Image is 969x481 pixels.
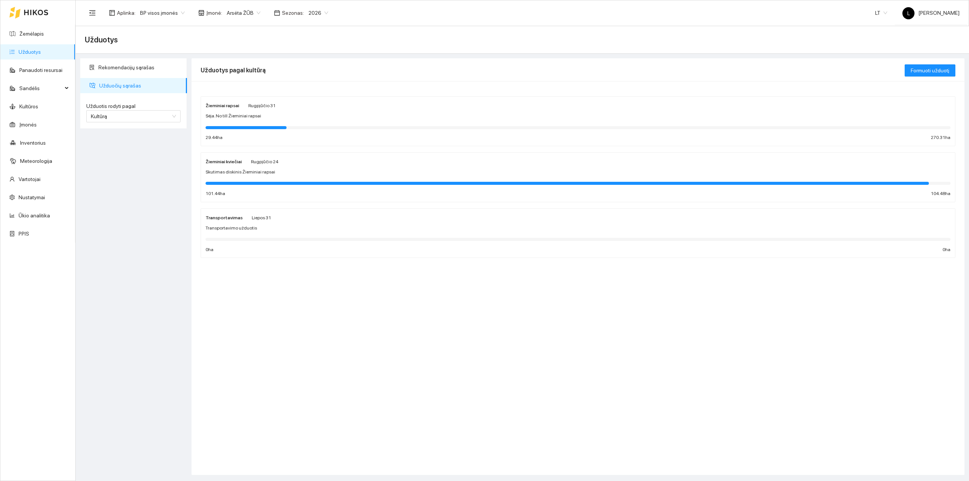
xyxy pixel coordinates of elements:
span: 104.48 ha [931,190,950,197]
a: Ūkio analitika [19,212,50,219]
button: Formuoti užduotį [905,64,955,77]
span: 29.44 ha [206,134,223,141]
strong: Žieminiai rapsai [206,103,239,108]
a: TransportavimasLiepos 31Transportavimo užduotis0ha0ha [201,208,955,258]
span: Sandėlis [19,81,62,96]
a: Įmonės [19,122,37,128]
span: Užduočių sąrašas [99,78,181,93]
span: shop [198,10,204,16]
span: Kultūrą [91,113,107,119]
button: menu-fold [85,5,100,20]
span: Formuoti užduotį [911,66,949,75]
span: Rekomendacijų sąrašas [98,60,181,75]
a: Žemėlapis [19,31,44,37]
a: Inventorius [20,140,46,146]
a: Užduotys [19,49,41,55]
a: Vartotojai [19,176,41,182]
a: Kultūros [19,103,38,109]
span: Transportavimo užduotis [206,225,257,232]
span: [PERSON_NAME] [902,10,960,16]
label: Užduotis rodyti pagal [86,102,181,110]
span: BP visos įmonės [140,7,185,19]
span: menu-fold [89,9,96,16]
strong: Žieminiai kviečiai [206,159,242,164]
span: Sėja. No till Žieminiai rapsai [206,112,261,120]
a: Meteorologija [20,158,52,164]
span: Aplinka : [117,9,136,17]
span: layout [109,10,115,16]
span: calendar [274,10,280,16]
span: 270.31 ha [931,134,950,141]
span: 0 ha [206,246,213,253]
span: L [907,7,910,19]
a: Panaudoti resursai [19,67,62,73]
a: PPIS [19,231,29,237]
span: Įmonė : [206,9,222,17]
span: Liepos 31 [252,215,271,220]
span: Sezonas : [282,9,304,17]
span: solution [89,65,95,70]
span: Rugpjūčio 31 [248,103,276,108]
a: Nustatymai [19,194,45,200]
span: Skutimas diskinis Žieminiai rapsai [206,169,275,176]
span: LT [875,7,887,19]
span: Užduotys [85,34,118,46]
strong: Transportavimas [206,215,243,220]
span: 0 ha [943,246,950,253]
div: Užduotys pagal kultūrą [201,59,905,81]
a: Žieminiai kviečiaiRugpjūčio 24Skutimas diskinis Žieminiai rapsai101.44ha104.48ha [201,152,955,202]
span: Rugpjūčio 24 [251,159,278,164]
span: Arsėta ŽŪB [227,7,260,19]
span: 101.44 ha [206,190,225,197]
a: Žieminiai rapsaiRugpjūčio 31Sėja. No till Žieminiai rapsai29.44ha270.31ha [201,96,955,146]
span: 2026 [308,7,328,19]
